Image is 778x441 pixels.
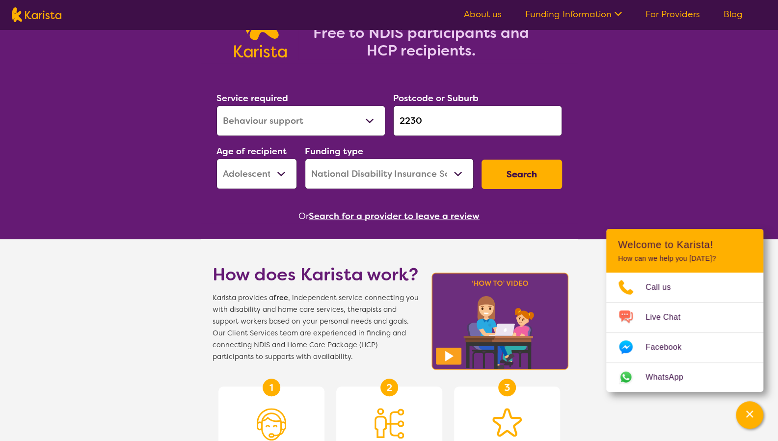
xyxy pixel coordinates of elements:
[498,379,516,396] div: 3
[393,106,562,136] input: Type
[257,408,286,441] img: Person with headset icon
[606,362,763,392] a: Web link opens in a new tab.
[724,8,743,20] a: Blog
[298,209,309,223] span: Or
[12,7,61,22] img: Karista logo
[305,145,363,157] label: Funding type
[380,379,398,396] div: 2
[213,292,419,363] span: Karista provides a , independent service connecting you with disability and home care services, t...
[216,92,288,104] label: Service required
[645,340,693,355] span: Facebook
[618,254,751,263] p: How can we help you [DATE]?
[216,145,287,157] label: Age of recipient
[606,273,763,392] ul: Choose channel
[213,263,419,286] h1: How does Karista work?
[309,209,480,223] button: Search for a provider to leave a review
[482,160,562,189] button: Search
[429,270,572,373] img: Karista video
[273,293,288,303] b: free
[263,379,280,396] div: 1
[298,24,544,59] h2: Free to NDIS participants and HCP recipients.
[618,239,751,250] h2: Welcome to Karista!
[525,8,622,20] a: Funding Information
[645,280,683,295] span: Call us
[375,408,404,439] img: Person being matched to services icon
[736,401,763,429] button: Channel Menu
[492,408,522,437] img: Star icon
[464,8,502,20] a: About us
[645,310,692,325] span: Live Chat
[645,370,695,385] span: WhatsApp
[645,8,700,20] a: For Providers
[606,229,763,392] div: Channel Menu
[393,92,479,104] label: Postcode or Suburb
